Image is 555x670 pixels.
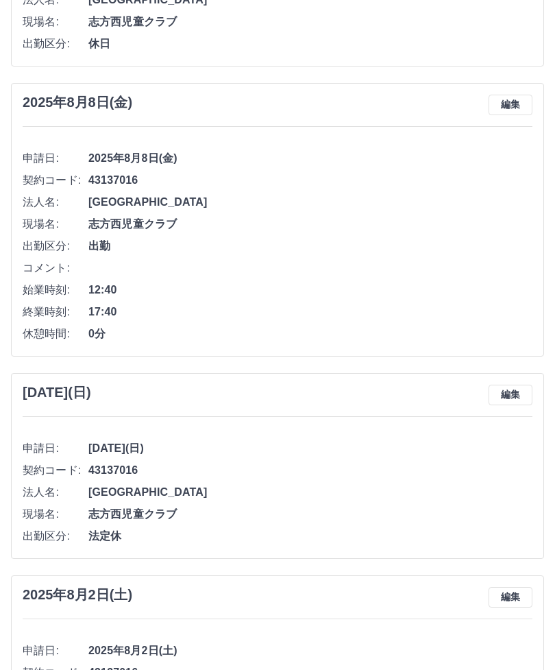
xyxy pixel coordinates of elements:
span: 43137016 [88,462,532,479]
span: 現場名: [23,14,88,30]
span: 17:40 [88,304,532,320]
span: 2025年8月8日(金) [88,150,532,167]
span: 終業時刻: [23,304,88,320]
span: 出勤区分: [23,238,88,254]
span: 出勤 [88,238,532,254]
span: 志方西児童クラブ [88,14,532,30]
span: 休憩時間: [23,326,88,342]
span: [DATE](日) [88,440,532,457]
span: 法人名: [23,484,88,501]
span: 志方西児童クラブ [88,216,532,232]
span: 現場名: [23,216,88,232]
span: 志方西児童クラブ [88,506,532,523]
h3: 2025年8月8日(金) [23,95,132,110]
span: 12:40 [88,282,532,298]
span: 申請日: [23,150,88,167]
span: 0分 [88,326,532,342]
span: 法定休 [88,528,532,545]
button: 編集 [489,95,532,115]
span: 43137016 [88,172,532,189]
span: 契約コード: [23,172,88,189]
span: コメント: [23,260,88,276]
span: 現場名: [23,506,88,523]
span: 休日 [88,36,532,52]
span: 契約コード: [23,462,88,479]
h3: [DATE](日) [23,385,91,400]
span: 出勤区分: [23,528,88,545]
span: [GEOGRAPHIC_DATA] [88,484,532,501]
span: 2025年8月2日(土) [88,643,532,659]
span: 法人名: [23,194,88,211]
span: 出勤区分: [23,36,88,52]
span: 始業時刻: [23,282,88,298]
button: 編集 [489,385,532,405]
button: 編集 [489,587,532,608]
h3: 2025年8月2日(土) [23,587,132,603]
span: 申請日: [23,643,88,659]
span: [GEOGRAPHIC_DATA] [88,194,532,211]
span: 申請日: [23,440,88,457]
